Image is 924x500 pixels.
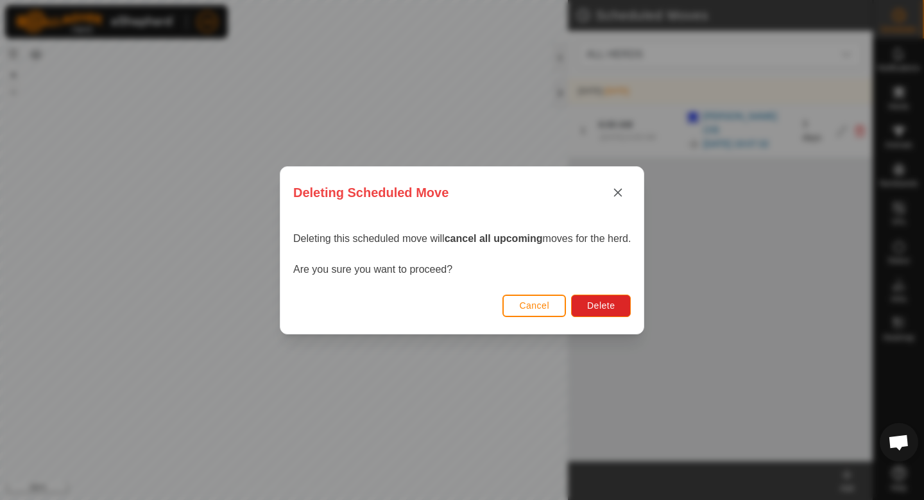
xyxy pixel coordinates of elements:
button: Delete [571,294,631,316]
span: Delete [587,300,615,311]
button: Cancel [502,294,566,316]
strong: cancel all upcoming [444,233,542,244]
div: Open chat [880,423,918,461]
span: Cancel [519,300,549,311]
span: Deleting Scheduled Move [293,183,449,202]
p: Are you sure you want to proceed? [293,262,631,277]
p: Deleting this scheduled move will moves for the herd. [293,231,631,246]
